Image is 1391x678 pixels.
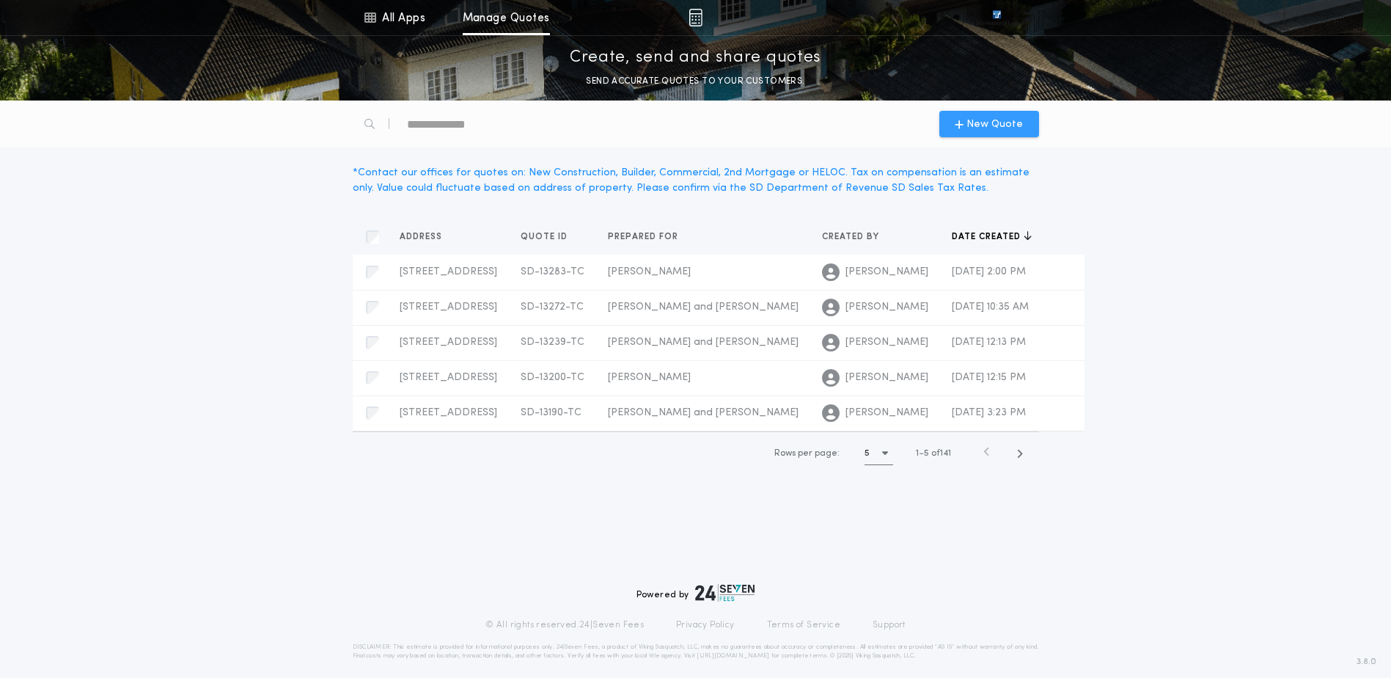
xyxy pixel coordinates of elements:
[521,266,584,277] span: SD-13283-TC
[521,337,584,348] span: SD-13239-TC
[952,407,1026,418] span: [DATE] 3:23 PM
[924,449,929,458] span: 5
[521,302,584,313] span: SD-13272-TC
[608,407,799,418] span: [PERSON_NAME] and [PERSON_NAME]
[952,302,1029,313] span: [DATE] 10:35 AM
[774,449,840,458] span: Rows per page:
[845,335,928,350] span: [PERSON_NAME]
[400,372,497,383] span: [STREET_ADDRESS]
[952,337,1026,348] span: [DATE] 12:13 PM
[608,266,691,277] span: [PERSON_NAME]
[400,230,453,244] button: Address
[873,619,906,631] a: Support
[521,372,584,383] span: SD-13200-TC
[608,337,799,348] span: [PERSON_NAME] and [PERSON_NAME]
[400,337,497,348] span: [STREET_ADDRESS]
[966,10,1027,25] img: vs-icon
[400,266,497,277] span: [STREET_ADDRESS]
[822,231,882,243] span: Created by
[485,619,644,631] p: © All rights reserved. 24|Seven Fees
[865,442,893,465] button: 5
[689,9,702,26] img: img
[865,446,870,461] h1: 5
[400,407,497,418] span: [STREET_ADDRESS]
[845,265,928,280] span: [PERSON_NAME]
[939,111,1039,137] button: New Quote
[608,231,681,243] span: Prepared for
[400,231,445,243] span: Address
[608,372,691,383] span: [PERSON_NAME]
[845,371,928,385] span: [PERSON_NAME]
[845,406,928,420] span: [PERSON_NAME]
[697,653,769,659] a: [URL][DOMAIN_NAME]
[608,302,799,313] span: [PERSON_NAME] and [PERSON_NAME]
[570,46,821,70] p: Create, send and share quotes
[521,230,579,244] button: Quote ID
[636,584,755,602] div: Powered by
[952,266,1026,277] span: [DATE] 2:00 PM
[695,584,755,602] img: logo
[353,643,1039,660] p: DISCLAIMER: This estimate is provided for informational purposes only. 24|Seven Fees, a product o...
[931,447,951,460] span: of 141
[845,300,928,315] span: [PERSON_NAME]
[676,619,735,631] a: Privacy Policy
[952,231,1024,243] span: Date created
[916,449,919,458] span: 1
[1357,655,1376,668] span: 3.8.0
[966,117,1023,132] span: New Quote
[521,231,570,243] span: Quote ID
[521,407,581,418] span: SD-13190-TC
[586,74,804,89] p: SEND ACCURATE QUOTES TO YOUR CUSTOMERS.
[822,230,890,244] button: Created by
[767,619,840,631] a: Terms of Service
[353,165,1039,196] div: * Contact our offices for quotes on: New Construction, Builder, Commercial, 2nd Mortgage or HELOC...
[952,372,1026,383] span: [DATE] 12:15 PM
[952,230,1032,244] button: Date created
[400,302,497,313] span: [STREET_ADDRESS]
